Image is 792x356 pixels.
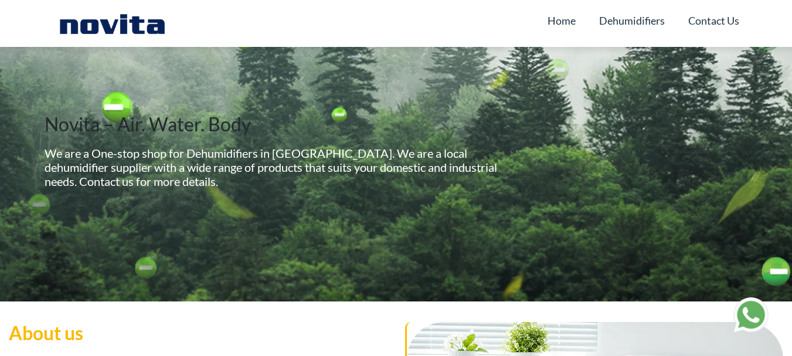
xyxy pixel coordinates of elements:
a: Home [548,9,576,32]
img: Novita [53,12,171,35]
h5: We are a One-stop shop for Dehumidifiers in [GEOGRAPHIC_DATA]. We are a local dehumidifier suppli... [45,146,508,188]
strong: About us [9,321,83,344]
a: Dehumidifiers [599,9,665,32]
h2: Novita – Air. Water. Body [45,113,508,141]
a: Contact Us [688,9,739,32]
